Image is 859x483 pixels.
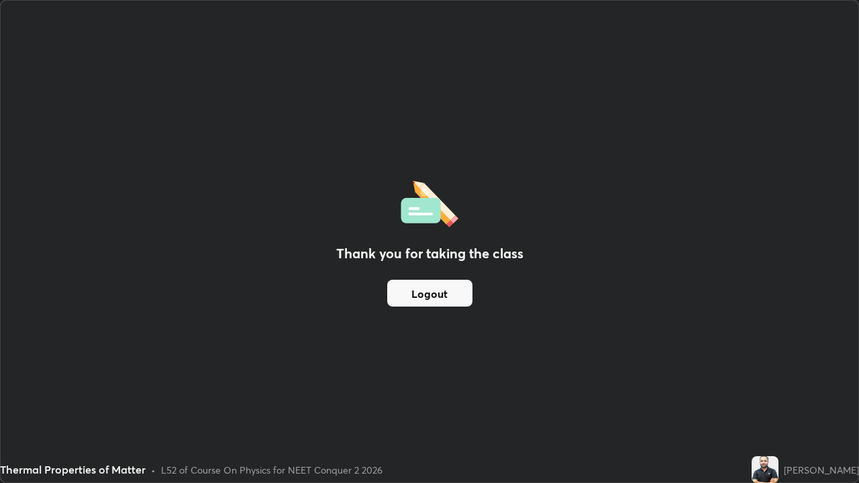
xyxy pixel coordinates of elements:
[161,463,383,477] div: L52 of Course On Physics for NEET Conquer 2 2026
[336,244,523,264] h2: Thank you for taking the class
[151,463,156,477] div: •
[401,176,458,227] img: offlineFeedback.1438e8b3.svg
[784,463,859,477] div: [PERSON_NAME]
[387,280,472,307] button: Logout
[752,456,778,483] img: f24e72077a7b4b049bd1b98a95eb8709.jpg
